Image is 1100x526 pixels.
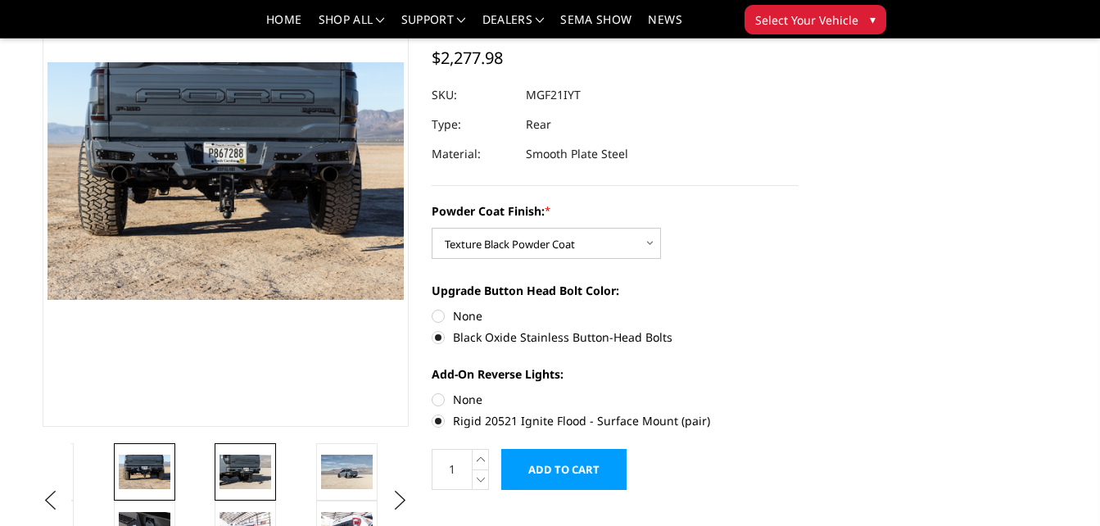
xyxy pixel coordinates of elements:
[560,14,631,38] a: SEMA Show
[432,365,799,383] label: Add-On Reverse Lights:
[870,11,876,28] span: ▾
[526,110,551,139] dd: Rear
[388,488,413,513] button: Next
[432,282,799,299] label: Upgrade Button Head Bolt Color:
[432,202,799,220] label: Powder Coat Finish:
[526,139,628,169] dd: Smooth Plate Steel
[119,455,170,489] img: 2021-2025 Ford Raptor - Freedom Series - Rear Bumper
[38,488,63,513] button: Previous
[745,5,886,34] button: Select Your Vehicle
[482,14,545,38] a: Dealers
[501,449,627,490] input: Add to Cart
[648,14,681,38] a: News
[401,14,466,38] a: Support
[432,391,799,408] label: None
[321,455,373,489] img: 2021-2025 Ford Raptor - Freedom Series - Rear Bumper
[266,14,301,38] a: Home
[432,139,514,169] dt: Material:
[432,329,799,346] label: Black Oxide Stainless Button-Head Bolts
[220,455,271,489] img: 2021-2025 Ford Raptor - Freedom Series - Rear Bumper
[755,11,858,29] span: Select Your Vehicle
[432,47,503,69] span: $2,277.98
[319,14,385,38] a: shop all
[432,110,514,139] dt: Type:
[432,412,799,429] label: Rigid 20521 Ignite Flood - Surface Mount (pair)
[432,307,799,324] label: None
[526,80,581,110] dd: MGF21IYT
[432,80,514,110] dt: SKU:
